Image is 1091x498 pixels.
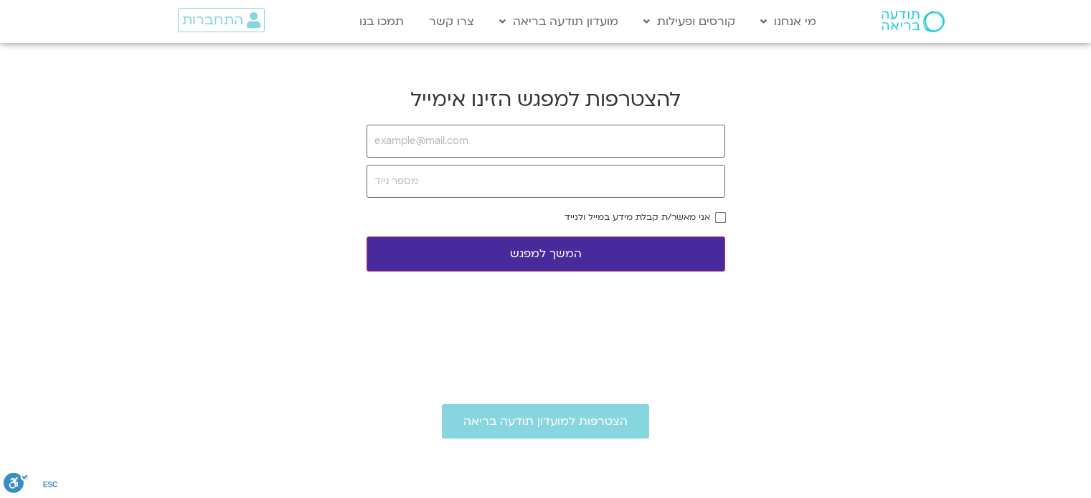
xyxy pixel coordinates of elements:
[882,11,945,32] img: תודעה בריאה
[492,8,625,35] a: מועדון תודעה בריאה
[422,8,481,35] a: צרו קשר
[352,8,411,35] a: תמכו בנו
[565,212,710,222] label: אני מאשר/ת קבלת מידע במייל ולנייד
[367,236,725,272] button: המשך למפגש
[178,8,265,32] a: התחברות
[182,12,243,28] span: התחברות
[367,86,725,113] h2: להצטרפות למפגש הזינו אימייל
[636,8,742,35] a: קורסים ופעילות
[463,415,628,428] span: הצטרפות למועדון תודעה בריאה
[442,404,649,439] a: הצטרפות למועדון תודעה בריאה
[753,8,823,35] a: מי אנחנו
[367,125,725,158] input: example@mail.com
[367,165,725,198] input: מספר נייד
